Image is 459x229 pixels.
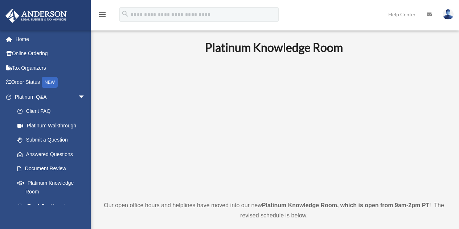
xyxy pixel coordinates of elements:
b: Platinum Knowledge Room [205,40,343,54]
a: Document Review [10,161,96,176]
a: Platinum Walkthrough [10,118,96,133]
span: arrow_drop_down [78,90,93,105]
img: User Pic [443,9,454,20]
i: search [121,10,129,18]
iframe: 231110_Toby_KnowledgeRoom [165,64,383,187]
p: Our open office hours and helplines have moved into our new ! The revised schedule is below. [103,200,444,221]
a: menu [98,13,107,19]
a: Submit a Question [10,133,96,147]
a: Online Ordering [5,46,96,61]
a: Order StatusNEW [5,75,96,90]
a: Client FAQ [10,104,96,119]
a: Tax Organizers [5,61,96,75]
a: Home [5,32,96,46]
div: NEW [42,77,58,88]
strong: Platinum Knowledge Room, which is open from 9am-2pm PT [262,202,429,208]
i: menu [98,10,107,19]
a: Answered Questions [10,147,96,161]
img: Anderson Advisors Platinum Portal [3,9,69,23]
a: Platinum Q&Aarrow_drop_down [5,90,96,104]
a: Platinum Knowledge Room [10,176,93,199]
a: Tax & Bookkeeping Packages [10,199,96,222]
